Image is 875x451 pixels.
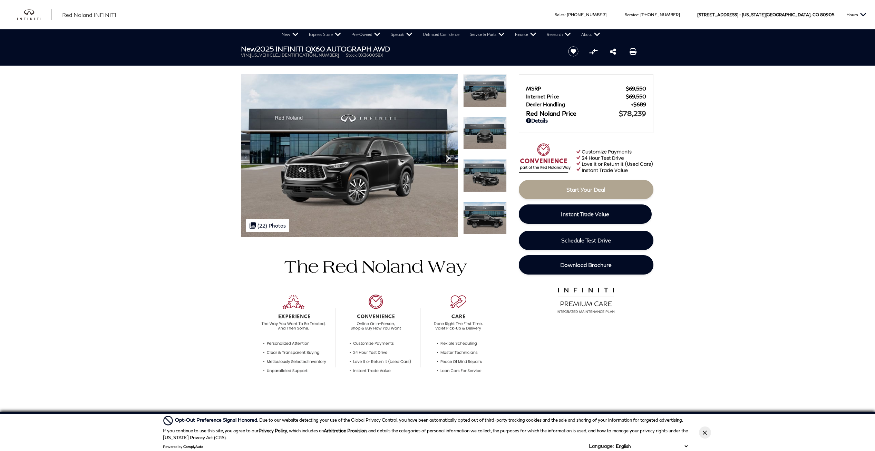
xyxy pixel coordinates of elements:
[519,204,652,224] a: Instant Trade Value
[276,29,304,40] a: New
[526,109,646,117] a: Red Noland Price $78,239
[697,12,834,17] a: [STREET_ADDRESS] • [US_STATE][GEOGRAPHIC_DATA], CO 80905
[519,180,653,199] a: Start Your Deal
[304,29,346,40] a: Express Store
[358,52,383,58] span: QX360058X
[519,231,653,250] a: Schedule Test Drive
[175,416,683,424] div: Due to our website detecting your use of the Global Privacy Control, you have been automatically ...
[241,45,256,53] strong: New
[560,261,612,268] span: Download Brochure
[561,237,611,243] span: Schedule Test Drive
[526,93,626,99] span: Internet Price
[610,47,616,56] a: Share this New 2025 INFINITI QX60 AUTOGRAPH AWD
[463,74,507,107] img: New 2025 MINERAL BLACK INFINITI AUTOGRAPH AWD image 1
[324,428,367,433] strong: Arbitration Provision
[519,319,653,428] iframe: YouTube video player
[386,29,418,40] a: Specials
[441,148,455,169] div: Next
[640,12,680,17] a: [PHONE_NUMBER]
[259,428,287,433] a: Privacy Policy
[566,186,605,193] span: Start Your Deal
[526,101,646,107] a: Dealer Handling $689
[246,219,289,232] div: (22) Photos
[638,12,639,17] span: :
[241,52,250,58] span: VIN:
[241,74,458,237] img: New 2025 MINERAL BLACK INFINITI AUTOGRAPH AWD image 1
[463,117,507,150] img: New 2025 MINERAL BLACK INFINITI AUTOGRAPH AWD image 2
[630,47,636,56] a: Print this New 2025 INFINITI QX60 AUTOGRAPH AWD
[183,444,203,449] a: ComplyAuto
[588,46,599,57] button: Compare vehicle
[555,12,565,17] span: Sales
[526,93,646,99] a: Internet Price $69,550
[576,29,605,40] a: About
[17,9,52,20] a: infiniti
[519,255,653,275] a: Download Brochure
[631,101,646,107] span: $689
[626,85,646,92] span: $69,550
[526,109,619,117] span: Red Noland Price
[526,117,646,124] a: Details
[163,428,688,440] p: If you continue to use this site, you agree to our , which includes an , and details the categori...
[526,85,646,92] a: MSRP $69,550
[552,286,620,314] img: infinitipremiumcare.png
[465,29,510,40] a: Service & Parts
[625,12,638,17] span: Service
[250,52,339,58] span: [US_VEHICLE_IDENTIFICATION_NUMBER]
[510,29,542,40] a: Finance
[62,11,116,18] span: Red Noland INFINITI
[346,29,386,40] a: Pre-Owned
[276,29,605,40] nav: Main Navigation
[699,426,711,439] button: Close Button
[62,11,116,19] a: Red Noland INFINITI
[619,109,646,117] span: $78,239
[626,93,646,99] span: $69,550
[526,85,626,92] span: MSRP
[463,202,507,234] img: New 2025 MINERAL BLACK INFINITI AUTOGRAPH AWD image 4
[526,101,631,107] span: Dealer Handling
[567,12,606,17] a: [PHONE_NUMBER]
[418,29,465,40] a: Unlimited Confidence
[241,45,557,52] h1: 2025 INFINITI QX60 AUTOGRAPH AWD
[566,46,581,57] button: Save vehicle
[175,417,259,423] span: Opt-Out Preference Signal Honored .
[561,211,609,217] span: Instant Trade Value
[542,29,576,40] a: Research
[589,443,614,449] div: Language:
[463,159,507,192] img: New 2025 MINERAL BLACK INFINITI AUTOGRAPH AWD image 3
[17,9,52,20] img: INFINITI
[163,444,203,449] div: Powered by
[614,443,689,450] select: Language Select
[565,12,566,17] span: :
[346,52,358,58] span: Stock:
